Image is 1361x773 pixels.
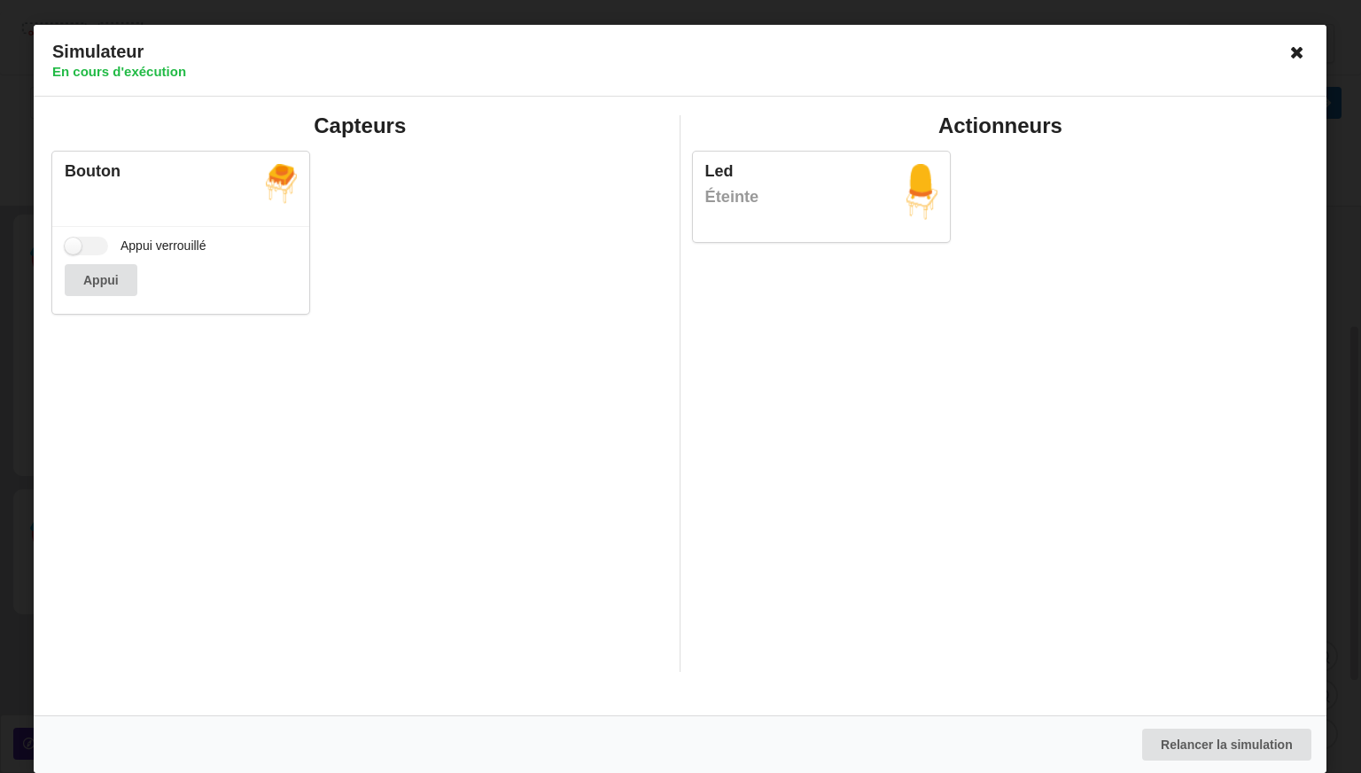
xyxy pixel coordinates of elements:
label: Appui verrouillé [65,237,206,255]
h4: En cours d'exécution [52,63,1299,80]
button: Relancer la simulation [1142,729,1311,761]
div: Simulateur [34,25,1326,97]
div: Éteinte [705,186,937,208]
div: Led [705,161,937,182]
button: Appui [65,264,137,296]
h2: Actionneurs [693,113,1309,140]
img: picto_bouton.png [266,164,297,204]
div: Bouton [65,161,297,182]
h2: Capteurs [52,113,668,140]
img: picto_led.png [906,164,937,220]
